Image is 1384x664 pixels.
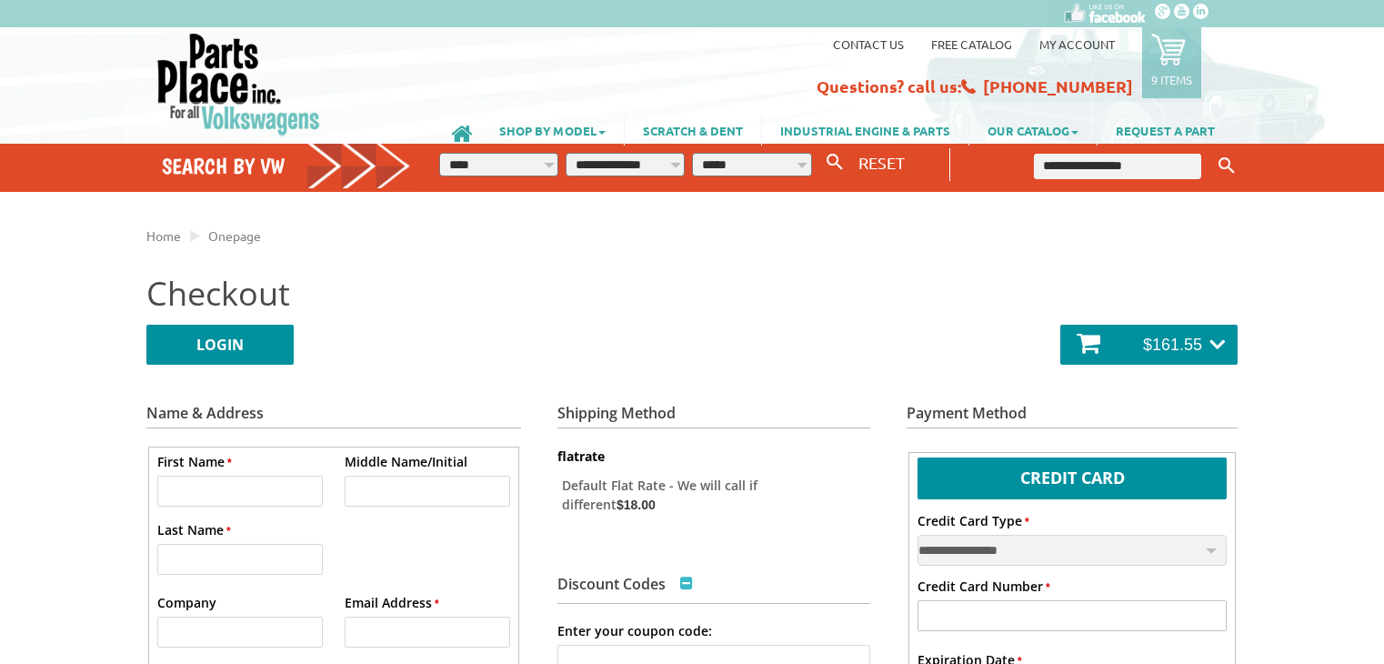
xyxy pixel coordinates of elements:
a: SCRATCH & DENT [625,115,761,146]
h2: Checkout [146,271,1238,316]
a: Contact us [833,36,904,52]
h3: Payment Method [907,406,1238,428]
a: Onepage [208,227,261,244]
p: 9 items [1151,72,1192,87]
a: Free Catalog [931,36,1012,52]
label: Credit Card [918,458,1228,495]
a: REQUEST A PART [1098,115,1233,146]
a: Home [146,227,181,244]
a: INDUSTRIAL ENGINE & PARTS [762,115,968,146]
label: Last Name [157,520,231,539]
label: First Name [157,452,232,471]
dt: flatrate [557,448,870,466]
button: Keyword Search [1213,151,1240,181]
a: 9 items [1142,27,1201,98]
label: Enter your coupon code: [557,621,712,640]
a: OUR CATALOG [969,115,1097,146]
span: $161.55 [1143,336,1202,354]
label: Email Address [345,593,439,612]
a: SHOP BY MODEL [481,115,624,146]
a: LOGIN [146,325,294,365]
label: Default Flat Rate - We will call if different [557,470,834,518]
h3: Discount Codes [557,577,693,591]
img: Parts Place Inc! [155,32,322,136]
label: Middle Name/Initial [345,452,467,471]
button: RESET [851,149,912,176]
h4: Search by VW [162,153,411,179]
h3: Name & Address [146,406,521,428]
a: My Account [1039,36,1115,52]
label: Credit Card Number [918,577,1050,596]
label: Credit Card Type [918,511,1029,530]
h3: Shipping Method [557,406,870,428]
span: RESET [858,153,905,172]
button: Search By VW... [819,149,850,176]
label: Company [157,593,216,612]
span: $18.00 [617,498,656,512]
